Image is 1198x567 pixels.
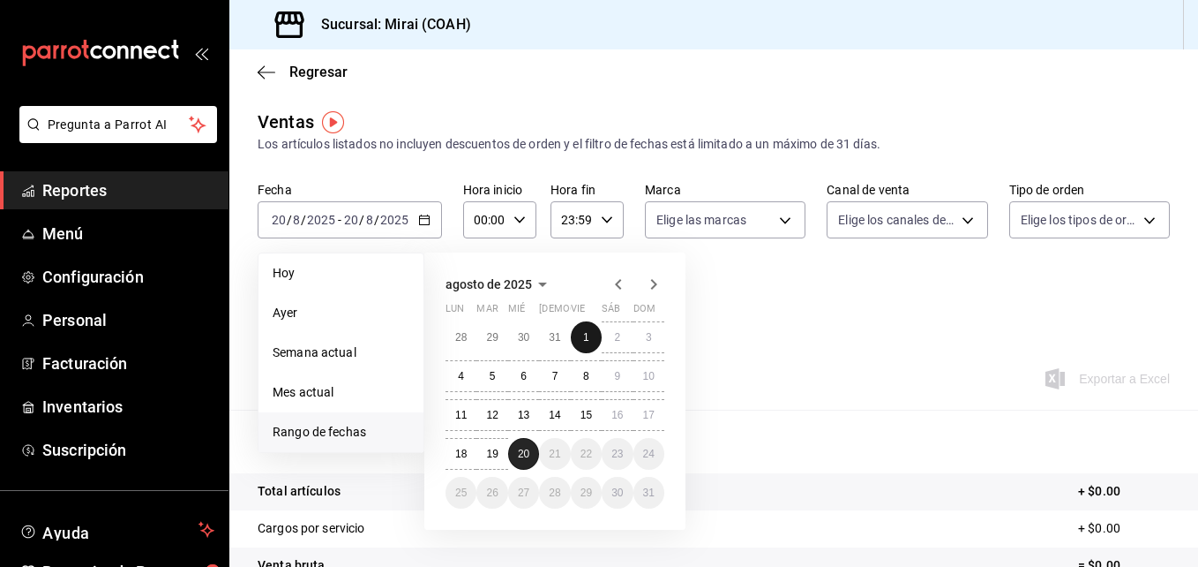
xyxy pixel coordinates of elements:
span: / [287,213,292,227]
button: 31 de julio de 2025 [539,321,570,353]
span: Inventarios [42,395,214,419]
abbr: 26 de agosto de 2025 [486,487,498,499]
abbr: 5 de agosto de 2025 [490,370,496,382]
span: / [374,213,379,227]
button: 12 de agosto de 2025 [476,399,507,431]
button: Regresar [258,64,348,80]
abbr: 4 de agosto de 2025 [458,370,464,382]
abbr: 25 de agosto de 2025 [455,487,467,499]
button: 28 de julio de 2025 [446,321,476,353]
h3: Sucursal: Mirai (COAH) [307,14,471,35]
abbr: domingo [633,303,655,321]
abbr: 2 de agosto de 2025 [614,331,620,344]
abbr: 28 de julio de 2025 [455,331,467,344]
span: / [359,213,364,227]
p: + $0.00 [1078,482,1170,501]
span: Personal [42,308,214,332]
button: agosto de 2025 [446,274,553,295]
button: 31 de agosto de 2025 [633,477,664,509]
span: Elige las marcas [656,211,746,229]
abbr: 1 de agosto de 2025 [583,331,589,344]
abbr: 19 de agosto de 2025 [486,448,498,460]
span: Elige los tipos de orden [1021,211,1137,229]
abbr: 28 de agosto de 2025 [549,487,560,499]
abbr: 24 de agosto de 2025 [643,448,655,460]
abbr: miércoles [508,303,525,321]
button: 6 de agosto de 2025 [508,360,539,392]
button: 10 de agosto de 2025 [633,360,664,392]
abbr: 20 de agosto de 2025 [518,448,529,460]
button: 7 de agosto de 2025 [539,360,570,392]
abbr: 7 de agosto de 2025 [552,370,558,382]
p: Cargos por servicio [258,519,365,538]
abbr: 11 de agosto de 2025 [455,409,467,421]
button: 25 de agosto de 2025 [446,477,476,509]
span: Reportes [42,178,214,202]
abbr: sábado [602,303,620,321]
span: Menú [42,222,214,246]
input: -- [365,213,374,227]
abbr: 8 de agosto de 2025 [583,370,589,382]
input: -- [343,213,359,227]
abbr: 29 de julio de 2025 [486,331,498,344]
button: open_drawer_menu [194,46,208,60]
label: Tipo de orden [1009,184,1170,196]
img: Tooltip marker [322,111,344,133]
span: - [338,213,341,227]
span: Regresar [289,64,348,80]
span: Pregunta a Parrot AI [48,116,190,134]
button: 21 de agosto de 2025 [539,438,570,470]
label: Hora inicio [463,184,536,196]
p: + $0.00 [1078,519,1170,538]
button: 4 de agosto de 2025 [446,360,476,392]
button: 23 de agosto de 2025 [602,438,633,470]
abbr: 17 de agosto de 2025 [643,409,655,421]
button: 11 de agosto de 2025 [446,399,476,431]
button: 29 de agosto de 2025 [571,477,602,509]
button: 15 de agosto de 2025 [571,399,602,431]
span: Suscripción [42,438,214,462]
span: Facturación [42,352,214,375]
abbr: 3 de agosto de 2025 [646,331,652,344]
abbr: 18 de agosto de 2025 [455,448,467,460]
button: 1 de agosto de 2025 [571,321,602,353]
abbr: 16 de agosto de 2025 [611,409,623,421]
abbr: 10 de agosto de 2025 [643,370,655,382]
abbr: 13 de agosto de 2025 [518,409,529,421]
button: 5 de agosto de 2025 [476,360,507,392]
button: Pregunta a Parrot AI [19,106,217,143]
abbr: lunes [446,303,464,321]
abbr: 30 de agosto de 2025 [611,487,623,499]
abbr: 12 de agosto de 2025 [486,409,498,421]
abbr: 29 de agosto de 2025 [580,487,592,499]
abbr: viernes [571,303,585,321]
abbr: 21 de agosto de 2025 [549,448,560,460]
div: Los artículos listados no incluyen descuentos de orden y el filtro de fechas está limitado a un m... [258,135,1170,154]
input: ---- [379,213,409,227]
label: Marca [645,184,805,196]
span: / [301,213,306,227]
button: 24 de agosto de 2025 [633,438,664,470]
abbr: 27 de agosto de 2025 [518,487,529,499]
span: Configuración [42,265,214,289]
span: Mes actual [273,383,409,402]
button: 18 de agosto de 2025 [446,438,476,470]
abbr: 22 de agosto de 2025 [580,448,592,460]
button: 22 de agosto de 2025 [571,438,602,470]
button: 13 de agosto de 2025 [508,399,539,431]
input: ---- [306,213,336,227]
button: 26 de agosto de 2025 [476,477,507,509]
button: 27 de agosto de 2025 [508,477,539,509]
abbr: 30 de julio de 2025 [518,331,529,344]
abbr: martes [476,303,498,321]
span: Ayer [273,304,409,322]
abbr: 31 de agosto de 2025 [643,487,655,499]
button: 20 de agosto de 2025 [508,438,539,470]
input: -- [271,213,287,227]
span: Semana actual [273,344,409,362]
input: -- [292,213,301,227]
button: 14 de agosto de 2025 [539,399,570,431]
abbr: 14 de agosto de 2025 [549,409,560,421]
span: Ayuda [42,519,191,541]
abbr: 23 de agosto de 2025 [611,448,623,460]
